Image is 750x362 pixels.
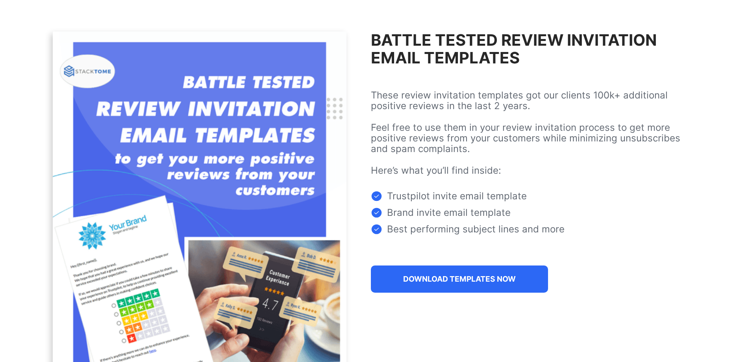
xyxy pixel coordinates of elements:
[371,265,548,293] a: DOWNLOAD TEMPLATES NOW
[387,207,511,218] p: Brand invite email template
[371,30,657,67] strong: Battle Tested Review Invitation Email Templates
[371,90,698,176] p: These review invitation templates got our clients 100k+ additional positive reviews in the last 2...
[403,274,516,284] strong: DOWNLOAD TEMPLATES NOW
[387,224,565,234] p: Best performing subject lines and more
[387,191,527,201] p: Trustpilot invite email template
